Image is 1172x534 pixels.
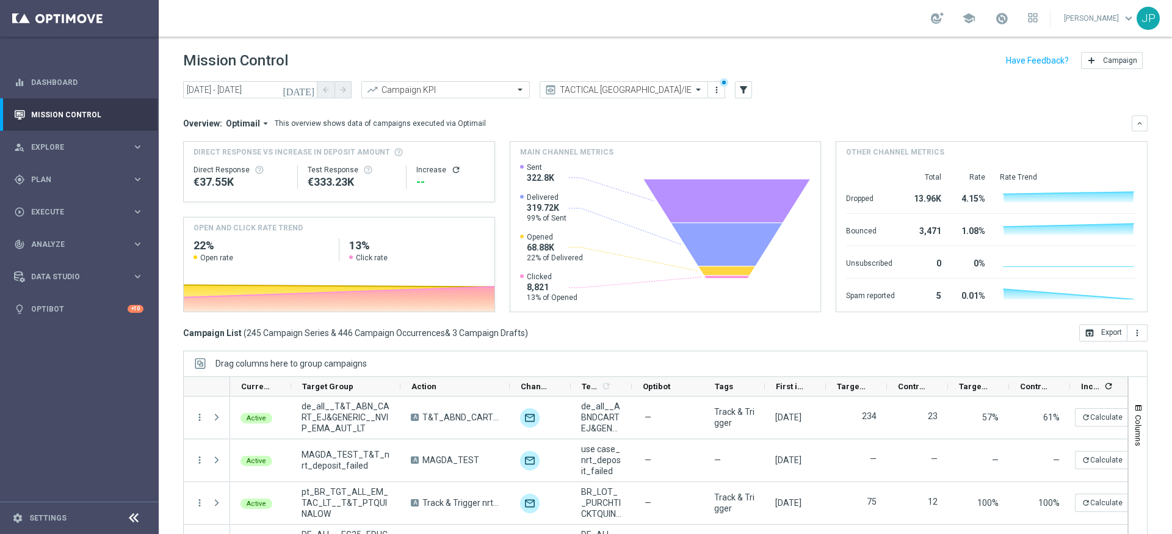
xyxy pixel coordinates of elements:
[992,455,999,465] span: —
[544,84,557,96] i: preview
[581,444,621,477] span: use case_nrt_deposit_failed
[215,359,367,368] span: Drag columns here to group campaigns
[31,144,132,151] span: Explore
[247,414,266,422] span: Active
[322,86,330,94] i: arrow_back
[527,192,566,202] span: Delivered
[411,456,419,464] span: A
[339,86,347,94] i: arrow_forward
[132,238,143,250] i: keyboard_arrow_right
[527,232,583,242] span: Opened
[714,492,754,514] span: Track & Trigger
[14,304,25,315] i: lightbulb
[13,110,144,120] div: Mission Control
[31,293,128,325] a: Optibot
[14,293,143,325] div: Optibot
[247,457,266,465] span: Active
[183,118,222,129] h3: Overview:
[521,382,550,391] span: Channel
[1085,328,1094,338] i: open_in_browser
[720,78,728,87] div: There are unsaved changes
[241,382,270,391] span: Current Status
[714,406,754,428] span: Track & Trigger
[411,382,436,391] span: Action
[527,242,583,253] span: 68.88K
[183,81,317,98] input: Select date range
[910,252,941,272] div: 0
[194,222,303,233] h4: OPEN AND CLICK RATE TREND
[31,273,132,280] span: Data Studio
[959,382,988,391] span: Targeted Response Rate
[12,513,23,524] i: settings
[982,412,999,422] span: 57%
[527,253,583,263] span: 22% of Delivered
[13,304,144,314] button: lightbulb Optibot +10
[601,381,611,391] i: refresh
[527,202,566,213] span: 319.72K
[846,285,895,304] div: Spam reported
[13,78,144,87] button: equalizer Dashboard
[411,499,419,507] span: A
[416,175,484,189] div: --
[241,455,272,466] colored-tag: Active
[910,172,941,182] div: Total
[445,328,450,338] span: &
[13,207,144,217] div: play_circle_outline Execute keyboard_arrow_right
[527,282,577,293] span: 8,821
[582,382,599,391] span: Templates
[194,238,329,253] h2: 22%
[1137,7,1160,30] div: JP
[1075,451,1129,469] button: refreshCalculate
[13,175,144,185] div: gps_fixed Plan keyboard_arrow_right
[451,165,461,175] button: refresh
[1082,499,1090,507] i: refresh
[13,272,144,282] div: Data Studio keyboard_arrow_right
[910,220,941,240] div: 3,471
[14,77,25,88] i: equalizer
[846,220,895,240] div: Bounced
[349,238,485,253] h2: 13%
[581,486,621,519] span: BR_LOT__PURCHTICKTQUINALOW2__ALL_EMA_T&T_LT
[599,379,611,393] span: Calculate column
[1020,382,1049,391] span: Control Response Rate
[194,165,288,175] div: Direct Response
[200,253,233,263] span: Open rate
[222,118,275,129] button: Optimail arrow_drop_down
[31,98,143,131] a: Mission Control
[712,85,722,95] i: more_vert
[1122,12,1135,25] span: keyboard_arrow_down
[898,382,927,391] span: Control Customers
[645,412,651,423] span: —
[1043,412,1060,422] span: 61%
[215,359,367,368] div: Row Groups
[194,455,205,466] i: more_vert
[183,327,528,338] h3: Campaign List
[283,84,316,95] i: [DATE]
[738,84,749,95] i: filter_alt
[194,175,288,189] div: €37,550
[867,496,877,507] label: 75
[527,293,577,302] span: 13% of Opened
[302,401,390,434] span: de_all__T&T_ABN_CART_EJ&GENERIC__NVIP_EMA_AUT_LT
[1081,52,1143,69] button: add Campaign
[956,252,985,272] div: 0%
[1103,56,1137,65] span: Campaign
[422,455,479,466] span: MAGDA_TEST
[1082,456,1090,464] i: refresh
[260,118,271,129] i: arrow_drop_down
[361,81,530,98] ng-select: Campaign KPI
[14,142,25,153] i: person_search
[540,81,708,98] ng-select: TACTICAL UK/IE
[956,285,985,304] div: 0.01%
[128,305,143,313] div: +10
[1134,415,1143,446] span: Columns
[247,327,445,338] span: 245 Campaign Series & 446 Campaign Occurrences
[1079,324,1127,342] button: open_in_browser Export
[1006,56,1069,65] input: Have Feedback?
[520,451,540,470] img: Optimail
[14,239,132,250] div: Analyze
[14,174,25,185] i: gps_fixed
[846,147,944,158] h4: Other channel metrics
